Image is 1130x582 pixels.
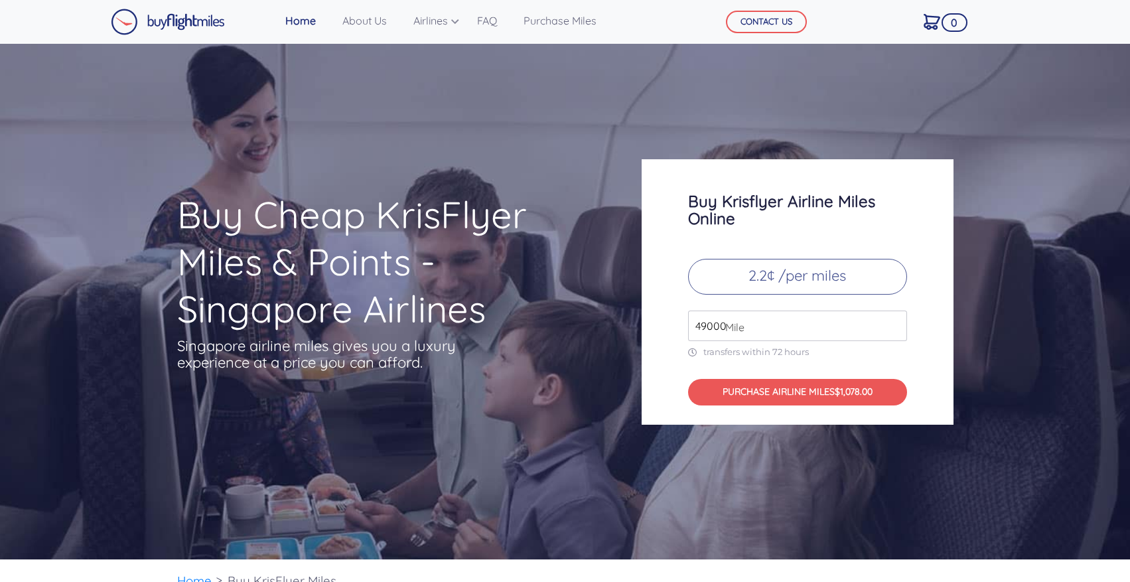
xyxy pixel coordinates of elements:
[688,346,907,358] p: transfers within 72 hours
[719,319,744,335] span: Mile
[111,9,225,35] img: Buy Flight Miles Logo
[337,7,392,34] a: About Us
[280,7,321,34] a: Home
[472,7,502,34] a: FAQ
[177,338,476,371] p: Singapore airline miles gives you a luxury experience at a price you can afford.
[918,7,946,35] a: 0
[688,192,907,227] h3: Buy Krisflyer Airline Miles Online
[518,7,602,34] a: Purchase Miles
[688,379,907,406] button: PURCHASE AIRLINE MILES$1,078.00
[408,7,456,34] a: Airlines
[688,259,907,295] p: 2.2¢ /per miles
[835,386,873,398] span: $1,078.00
[726,11,807,33] button: CONTACT US
[924,14,940,30] img: Cart
[177,191,590,332] h1: Buy Cheap KrisFlyer Miles & Points - Singapore Airlines
[942,13,967,32] span: 0
[111,5,225,38] a: Buy Flight Miles Logo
